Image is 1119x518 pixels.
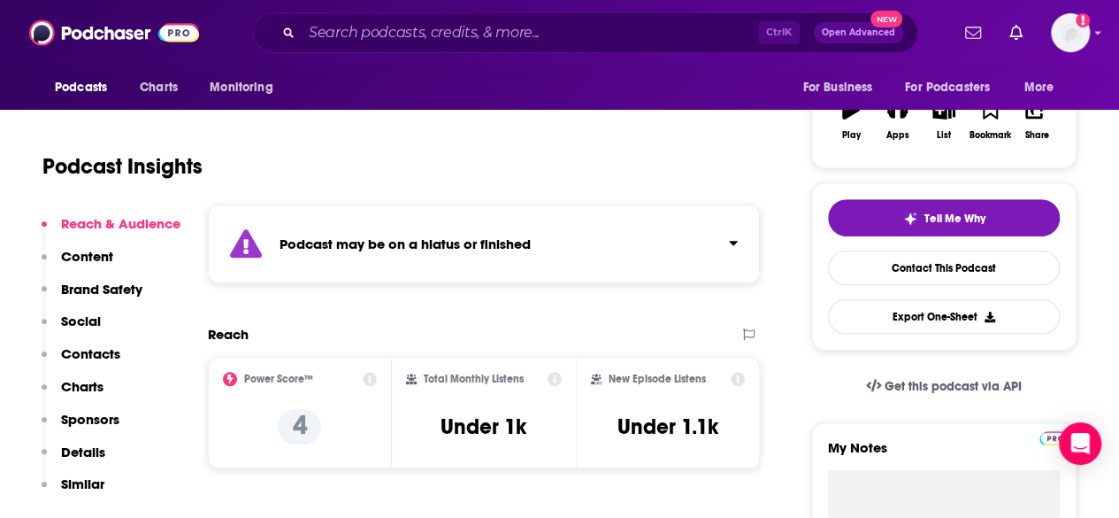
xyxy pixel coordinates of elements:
h3: Under 1.1k [617,414,718,440]
div: Open Intercom Messenger [1059,422,1101,465]
p: Brand Safety [61,281,142,298]
button: open menu [790,71,894,104]
img: User Profile [1051,13,1090,52]
p: Reach & Audience [61,215,180,232]
div: Bookmark [970,130,1011,141]
div: List [937,130,951,141]
span: Ctrl K [758,21,800,44]
button: Bookmark [967,88,1013,151]
h2: New Episode Listens [609,373,706,385]
div: Apps [886,130,909,141]
section: Click to expand status details [208,205,760,283]
button: Open AdvancedNew [814,22,903,43]
span: Get this podcast via API [885,379,1022,394]
button: open menu [1012,71,1077,104]
a: Contact This Podcast [828,251,1060,285]
h2: Power Score™ [244,373,313,385]
button: Export One-Sheet [828,299,1060,334]
button: tell me why sparkleTell Me Why [828,199,1060,236]
a: Charts [128,71,188,104]
button: open menu [197,71,295,104]
a: Show notifications dropdown [1002,18,1030,48]
button: Reach & Audience [42,215,180,248]
a: Pro website [1039,429,1070,445]
span: For Podcasters [905,75,990,100]
p: Content [61,248,113,265]
h2: Reach [208,326,249,343]
label: My Notes [828,439,1060,470]
button: open menu [42,71,130,104]
button: Social [42,313,101,345]
img: Podchaser - Follow, Share and Rate Podcasts [29,16,199,50]
p: Similar [61,475,104,492]
img: tell me why sparkle [903,212,917,226]
span: For Business [802,75,872,100]
button: List [921,88,967,151]
a: Get this podcast via API [852,365,1036,408]
button: Charts [42,378,103,411]
button: Details [42,444,105,476]
input: Search podcasts, credits, & more... [302,19,758,47]
img: Podchaser Pro [1039,431,1070,445]
span: More [1024,75,1054,100]
strong: Podcast may be on a hiatus or finished [280,236,531,252]
span: Charts [140,75,178,100]
button: Sponsors [42,411,119,444]
h2: Total Monthly Listens [424,373,524,385]
p: Charts [61,378,103,395]
svg: Add a profile image [1076,13,1090,27]
button: Apps [874,88,920,151]
div: Search podcasts, credits, & more... [253,12,918,53]
span: New [870,11,902,27]
span: Monitoring [210,75,272,100]
button: Play [828,88,874,151]
span: Podcasts [55,75,107,100]
button: Brand Safety [42,281,142,313]
span: Logged in as HannahDulzo1 [1051,13,1090,52]
p: Details [61,444,105,460]
a: Show notifications dropdown [958,18,988,48]
div: Play [842,130,861,141]
div: Share [1024,130,1048,141]
button: Contacts [42,345,120,378]
button: open menu [893,71,1016,104]
p: 4 [278,409,321,445]
span: Tell Me Why [924,212,985,226]
h3: Under 1k [441,414,526,440]
h1: Podcast Insights [42,153,203,180]
p: Sponsors [61,411,119,428]
button: Share [1014,88,1060,151]
button: Show profile menu [1051,13,1090,52]
button: Content [42,248,113,281]
p: Social [61,313,101,329]
button: Similar [42,475,104,508]
p: Contacts [61,345,120,362]
span: Open Advanced [822,28,895,37]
